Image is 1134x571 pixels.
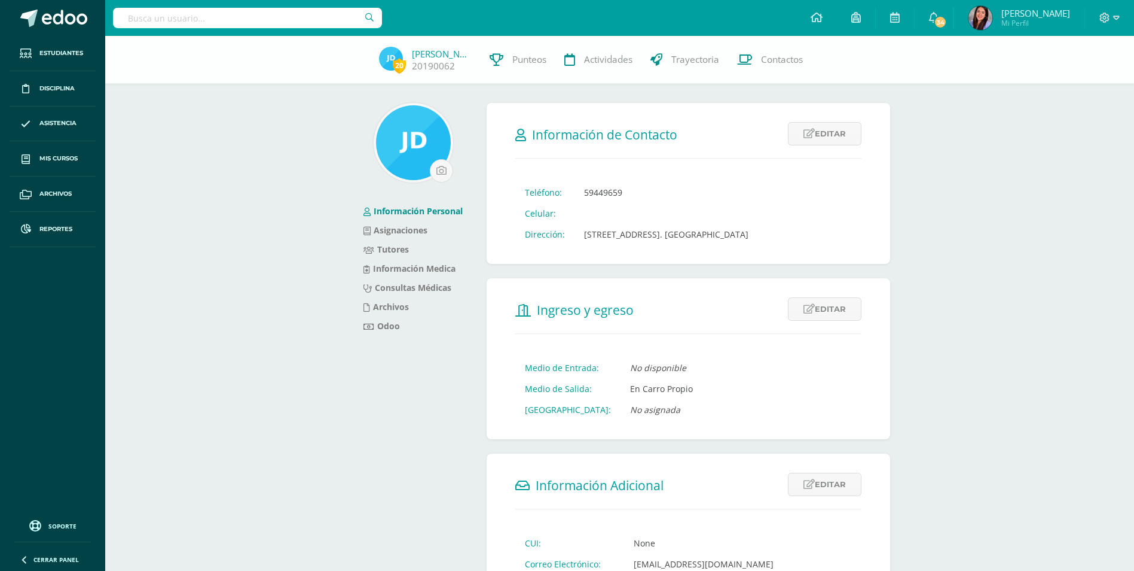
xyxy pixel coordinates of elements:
[363,301,409,312] a: Archivos
[574,182,758,203] td: 59449659
[10,71,96,107] a: Disciplina
[10,141,96,177] a: Mis cursos
[515,357,621,378] td: Medio de Entrada:
[515,182,574,203] td: Teléfono:
[39,154,78,163] span: Mis cursos
[10,107,96,142] a: Asistencia
[113,8,382,28] input: Busca un usuario...
[641,36,728,84] a: Trayectoria
[728,36,812,84] a: Contactos
[532,126,677,143] span: Información de Contacto
[412,48,472,60] a: [PERSON_NAME]
[376,105,451,180] img: a0cb2974dcb00671c74ebd367eb43bfd.png
[788,473,861,496] a: Editar
[515,399,621,420] td: [GEOGRAPHIC_DATA]:
[761,53,803,66] span: Contactos
[515,533,624,554] td: CUI:
[788,297,861,321] a: Editar
[33,555,79,564] span: Cerrar panel
[788,122,861,145] a: Editar
[624,533,783,554] td: None
[621,378,702,399] td: En Carro Propio
[363,320,400,332] a: Odoo
[39,189,72,199] span: Archivos
[10,177,96,212] a: Archivos
[363,282,451,293] a: Consultas Médicas
[363,263,456,274] a: Información Medica
[393,58,406,73] span: 20
[412,60,455,72] a: 20190062
[630,404,680,415] i: No asignada
[10,36,96,71] a: Estudiantes
[671,53,719,66] span: Trayectoria
[481,36,555,84] a: Punteos
[515,203,574,224] td: Celular:
[512,53,546,66] span: Punteos
[363,224,427,236] a: Asignaciones
[39,224,72,234] span: Reportes
[515,224,574,245] td: Dirección:
[537,302,634,318] span: Ingreso y egreso
[48,522,77,530] span: Soporte
[536,477,664,494] span: Información Adicional
[1001,18,1070,28] span: Mi Perfil
[39,48,83,58] span: Estudiantes
[515,378,621,399] td: Medio de Salida:
[379,47,403,71] img: 18c14e6cd94b267464596a5086172f8a.png
[1001,7,1070,19] span: [PERSON_NAME]
[555,36,641,84] a: Actividades
[630,362,686,373] i: No disponible
[39,84,75,93] span: Disciplina
[363,205,463,217] a: Información Personal
[574,224,758,245] td: [STREET_ADDRESS]. [GEOGRAPHIC_DATA]
[968,6,992,30] img: 973116c3cfe8714e39039c433039b2a3.png
[363,244,409,255] a: Tutores
[39,119,77,128] span: Asistencia
[14,517,91,533] a: Soporte
[934,16,947,29] span: 34
[10,212,96,247] a: Reportes
[584,53,632,66] span: Actividades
